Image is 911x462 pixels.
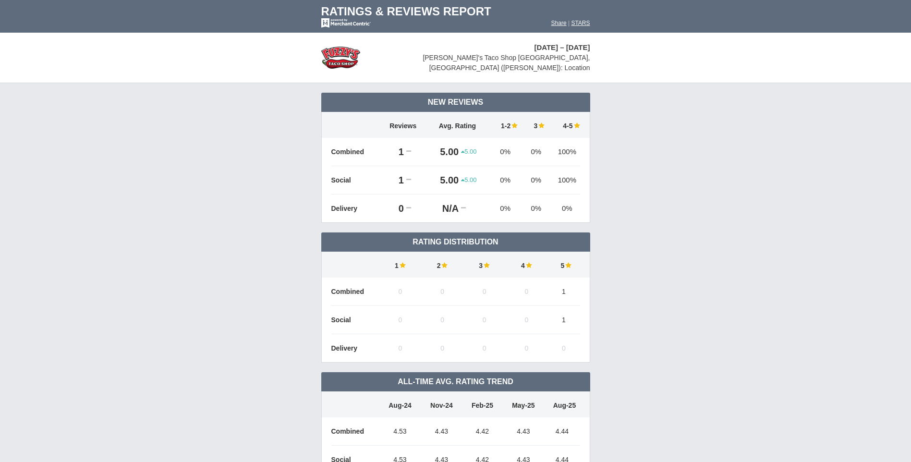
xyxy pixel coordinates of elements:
[522,166,549,195] td: 0%
[571,20,590,26] a: STARS
[525,262,532,268] img: star-full-15.png
[525,316,529,324] span: 0
[427,112,488,138] td: Avg. Rating
[440,262,448,268] img: star-full-15.png
[379,112,427,138] td: Reviews
[321,18,371,28] img: mc-powered-by-logo-white-103.png
[423,54,590,72] span: [PERSON_NAME]'s Taco Shop [GEOGRAPHIC_DATA], [GEOGRAPHIC_DATA] ([PERSON_NAME]): Location
[547,252,580,278] td: 5
[549,138,580,166] td: 100%
[522,112,549,138] td: 3
[427,195,461,223] td: N/A
[321,47,361,69] img: stars-fuzzys-taco-shop-logo-50.png
[462,391,502,417] td: Feb-25
[537,122,545,129] img: star-full-15.png
[321,232,590,252] td: Rating Distribution
[331,306,379,334] td: Social
[510,122,518,129] img: star-full-15.png
[522,138,549,166] td: 0%
[462,417,502,446] td: 4.42
[421,391,462,417] td: Nov-24
[440,316,444,324] span: 0
[461,176,476,184] span: 5.00
[321,372,590,391] td: All-Time Avg. Rating Trend
[321,93,590,112] td: New Reviews
[379,195,406,223] td: 0
[488,112,522,138] td: 1-2
[398,344,402,352] span: 0
[544,391,580,417] td: Aug-25
[488,166,522,195] td: 0%
[398,316,402,324] span: 0
[421,252,463,278] td: 2
[573,122,580,129] img: star-full-15.png
[483,262,490,268] img: star-full-15.png
[551,20,567,26] a: Share
[506,252,548,278] td: 4
[562,344,566,352] span: 0
[522,195,549,223] td: 0%
[547,278,580,306] td: 1
[331,166,379,195] td: Social
[440,344,444,352] span: 0
[331,417,379,446] td: Combined
[502,417,544,446] td: 4.43
[331,334,379,363] td: Delivery
[568,20,570,26] span: |
[399,262,406,268] img: star-full-15.png
[544,417,580,446] td: 4.44
[421,417,462,446] td: 4.43
[549,166,580,195] td: 100%
[398,288,402,295] span: 0
[549,195,580,223] td: 0%
[379,391,421,417] td: Aug-24
[488,138,522,166] td: 0%
[502,391,544,417] td: May-25
[461,147,476,156] span: 5.00
[483,316,486,324] span: 0
[379,417,421,446] td: 4.53
[488,195,522,223] td: 0%
[379,252,422,278] td: 1
[331,138,379,166] td: Combined
[549,112,580,138] td: 4-5
[331,195,379,223] td: Delivery
[534,43,590,51] span: [DATE] – [DATE]
[427,166,461,195] td: 5.00
[483,288,486,295] span: 0
[379,138,406,166] td: 1
[483,344,486,352] span: 0
[427,138,461,166] td: 5.00
[547,306,580,334] td: 1
[525,288,529,295] span: 0
[564,262,571,268] img: star-full-15.png
[525,344,529,352] span: 0
[440,288,444,295] span: 0
[379,166,406,195] td: 1
[463,252,506,278] td: 3
[331,278,379,306] td: Combined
